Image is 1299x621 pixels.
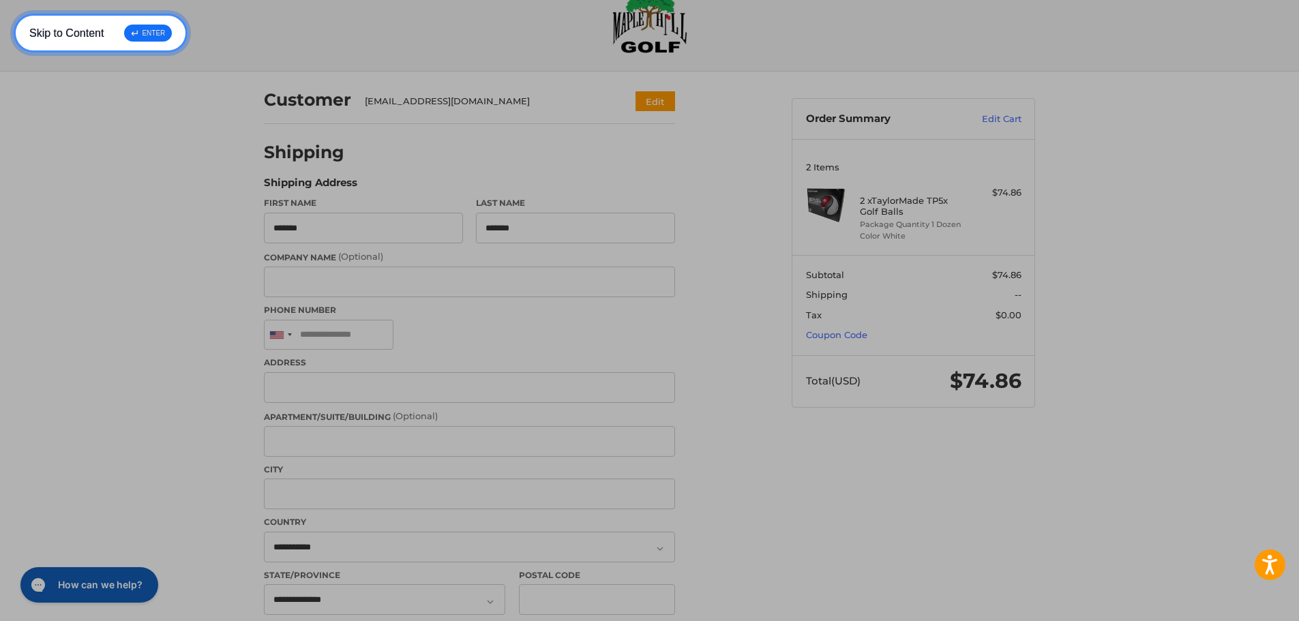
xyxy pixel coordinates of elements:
[860,230,964,242] li: Color White
[365,95,610,108] div: [EMAIL_ADDRESS][DOMAIN_NAME]
[992,269,1021,280] span: $74.86
[806,289,848,300] span: Shipping
[264,410,675,423] label: Apartment/Suite/Building
[1186,584,1299,621] iframe: Google Customer Reviews
[806,374,861,387] span: Total (USD)
[393,410,438,421] small: (Optional)
[860,195,964,217] h4: 2 x TaylorMade TP5x Golf Balls
[806,269,844,280] span: Subtotal
[860,219,964,230] li: Package Quantity 1 Dozen
[264,197,463,209] label: First Name
[264,250,675,264] label: Company Name
[1015,289,1021,300] span: --
[519,569,676,581] label: Postal Code
[806,329,867,340] a: Coupon Code
[264,304,675,316] label: Phone Number
[953,112,1021,126] a: Edit Cart
[806,112,953,126] h3: Order Summary
[264,142,344,163] h2: Shipping
[476,197,675,209] label: Last Name
[264,516,675,528] label: Country
[264,357,675,369] label: Address
[264,569,505,581] label: State/Province
[806,309,822,320] span: Tax
[950,368,1021,393] span: $74.86
[265,320,296,350] div: United States: +1
[968,186,1021,200] div: $74.86
[264,89,351,110] h2: Customer
[14,562,162,607] iframe: Gorgias live chat messenger
[264,175,357,197] legend: Shipping Address
[806,162,1021,172] h3: 2 Items
[996,309,1021,320] span: $0.00
[338,251,383,262] small: (Optional)
[636,91,675,111] button: Edit
[264,464,675,476] label: City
